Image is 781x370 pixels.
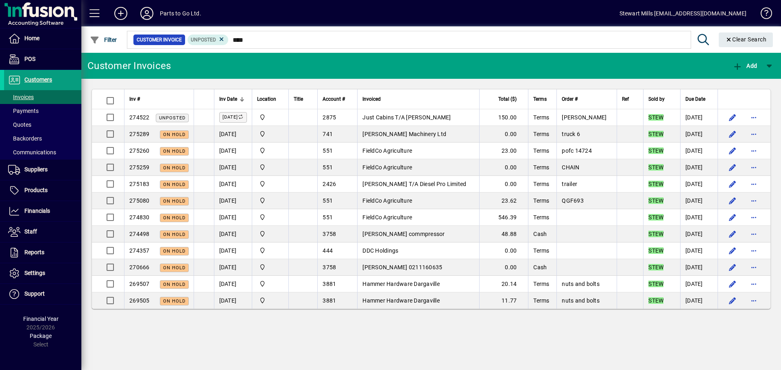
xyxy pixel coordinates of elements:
span: DAE - Bulk Store [257,113,284,122]
a: Backorders [4,132,81,145]
span: On hold [163,232,185,237]
button: More options [747,211,760,224]
button: More options [747,194,760,207]
span: [PERSON_NAME] 0211160635 [362,264,442,270]
span: On hold [163,149,185,154]
div: Title [294,95,313,104]
span: On hold [163,132,185,137]
div: Customer Invoices [87,59,171,72]
span: Terms [533,147,549,154]
em: STEW [648,231,663,237]
span: Unposted [159,115,185,121]
span: Inv Date [219,95,237,104]
button: Edit [726,144,739,157]
span: Terms [533,197,549,204]
span: Customers [24,76,52,83]
span: 275183 [129,181,150,187]
td: [DATE] [680,209,718,226]
td: 0.00 [479,259,528,276]
td: [DATE] [680,159,718,176]
span: [PERSON_NAME] T/A Diesel Pro Limited [362,181,466,187]
span: On hold [163,249,185,254]
span: Just Cabins T/A [PERSON_NAME] [362,114,451,121]
span: On hold [163,299,185,304]
span: Quotes [8,121,31,128]
a: Quotes [4,118,81,132]
span: Terms [533,181,549,187]
span: FieldCo Agriculture [362,214,412,221]
td: 0.00 [479,159,528,176]
span: Customer Invoice [137,36,182,44]
span: 3881 [323,297,336,304]
button: More options [747,177,760,190]
span: 551 [323,164,333,171]
span: Communications [8,149,56,156]
a: Products [4,180,81,201]
a: POS [4,49,81,69]
div: Due Date [685,95,713,104]
button: Filter [88,32,119,47]
span: trailer [562,181,577,187]
span: CHAIN [562,164,579,171]
button: Edit [726,194,739,207]
span: Reports [24,249,44,255]
em: STEW [648,214,663,221]
span: 275260 [129,147,150,154]
span: Location [257,95,276,104]
em: STEW [648,297,663,304]
span: 275289 [129,131,150,137]
span: QGF693 [562,197,584,204]
div: Inv Date [219,95,247,104]
span: 274357 [129,247,150,254]
span: Backorders [8,135,42,142]
button: Clear [719,32,773,47]
span: On hold [163,182,185,187]
a: Suppliers [4,160,81,180]
span: Suppliers [24,166,48,173]
button: More options [747,161,760,174]
span: Terms [533,164,549,171]
button: Edit [726,211,739,224]
button: More options [747,111,760,124]
span: Invoiced [362,95,381,104]
td: [DATE] [680,226,718,242]
a: Settings [4,263,81,283]
td: 23.00 [479,143,528,159]
span: Add [733,63,757,69]
a: Support [4,284,81,304]
span: DDC Holdings [362,247,398,254]
td: [DATE] [680,126,718,143]
span: POS [24,56,35,62]
div: Account # [323,95,352,104]
span: FieldCo Agriculture [362,147,412,154]
em: STEW [648,247,663,254]
td: 546.39 [479,209,528,226]
td: [DATE] [214,276,252,292]
span: nuts and bolts [562,297,600,304]
td: [DATE] [214,176,252,193]
span: 444 [323,247,333,254]
td: 23.62 [479,193,528,209]
span: Due Date [685,95,705,104]
a: Invoices [4,90,81,104]
div: Parts to Go Ltd. [160,7,201,20]
span: Package [30,333,52,339]
span: FieldCo Agriculture [362,197,412,204]
em: STEW [648,164,663,171]
label: [DATE] [219,112,247,123]
button: Edit [726,244,739,257]
button: Edit [726,111,739,124]
button: Add [108,6,134,21]
td: 0.00 [479,176,528,193]
td: 48.88 [479,226,528,242]
div: Order # [562,95,612,104]
span: Settings [24,270,45,276]
span: Financial Year [23,316,59,322]
div: Sold by [648,95,675,104]
span: DAE - Bulk Store [257,180,284,188]
a: Communications [4,145,81,159]
td: [DATE] [214,226,252,242]
span: 3758 [323,264,336,270]
span: Financials [24,208,50,214]
button: More options [747,128,760,141]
